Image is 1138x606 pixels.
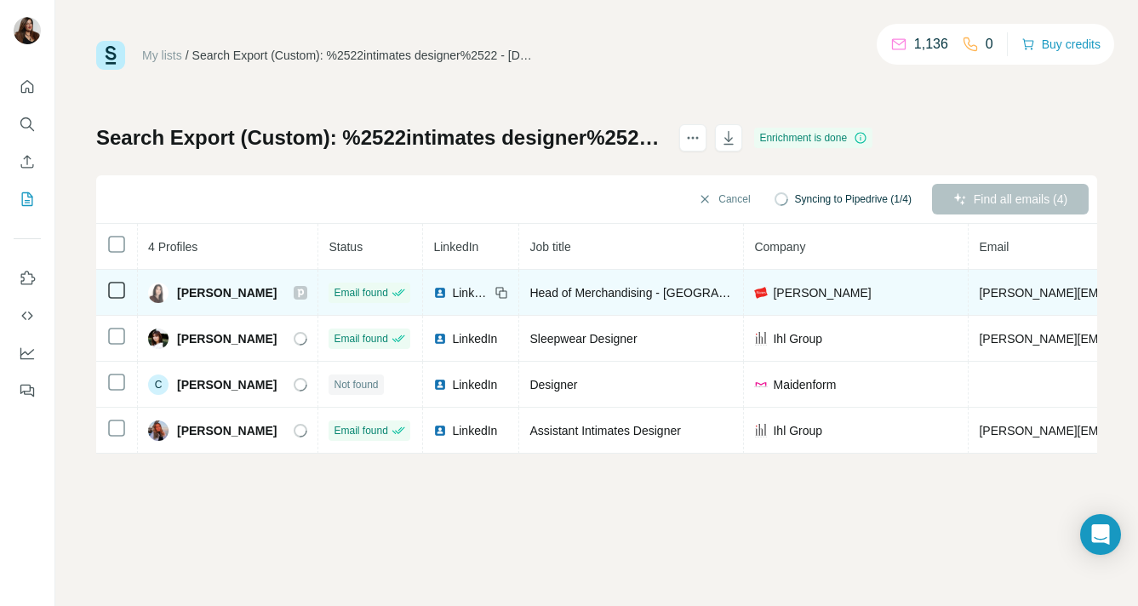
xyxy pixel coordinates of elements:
[529,378,577,392] span: Designer
[96,124,664,151] h1: Search Export (Custom): %2522intimates designer%2522 - [DATE] 22:21
[177,376,277,393] span: [PERSON_NAME]
[773,422,822,439] span: Ihl Group
[14,17,41,44] img: Avatar
[754,240,805,254] span: Company
[986,34,993,54] p: 0
[14,338,41,369] button: Dashboard
[433,332,447,346] img: LinkedIn logo
[148,240,197,254] span: 4 Profiles
[452,284,489,301] span: LinkedIn
[754,287,768,299] img: company-logo
[14,375,41,406] button: Feedback
[529,240,570,254] span: Job title
[334,423,387,438] span: Email found
[754,128,872,148] div: Enrichment is done
[148,283,169,303] img: Avatar
[14,71,41,102] button: Quick start
[754,424,768,437] img: company-logo
[773,284,871,301] span: [PERSON_NAME]
[754,378,768,392] img: company-logo
[334,377,378,392] span: Not found
[1021,32,1101,56] button: Buy credits
[914,34,948,54] p: 1,136
[686,184,762,214] button: Cancel
[177,330,277,347] span: [PERSON_NAME]
[334,285,387,300] span: Email found
[452,376,497,393] span: LinkedIn
[14,109,41,140] button: Search
[177,422,277,439] span: [PERSON_NAME]
[14,300,41,331] button: Use Surfe API
[14,263,41,294] button: Use Surfe on LinkedIn
[452,330,497,347] span: LinkedIn
[177,284,277,301] span: [PERSON_NAME]
[148,374,169,395] div: C
[679,124,706,151] button: actions
[1080,514,1121,555] div: Open Intercom Messenger
[142,49,182,62] a: My lists
[329,240,363,254] span: Status
[334,331,387,346] span: Email found
[795,192,912,207] span: Syncing to Pipedrive (1/4)
[529,424,680,437] span: Assistant Intimates Designer
[14,184,41,214] button: My lists
[754,332,768,346] img: company-logo
[148,329,169,349] img: Avatar
[14,146,41,177] button: Enrich CSV
[96,41,125,70] img: Surfe Logo
[433,378,447,392] img: LinkedIn logo
[433,240,478,254] span: LinkedIn
[979,240,1009,254] span: Email
[433,424,447,437] img: LinkedIn logo
[529,286,914,300] span: Head of Merchandising - [GEOGRAPHIC_DATA] [GEOGRAPHIC_DATA]
[529,332,637,346] span: Sleepwear Designer
[773,376,836,393] span: Maidenform
[192,47,533,64] div: Search Export (Custom): %2522intimates designer%2522 - [DATE] 22:21
[452,422,497,439] span: LinkedIn
[186,47,189,64] li: /
[773,330,822,347] span: Ihl Group
[433,286,447,300] img: LinkedIn logo
[148,420,169,441] img: Avatar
